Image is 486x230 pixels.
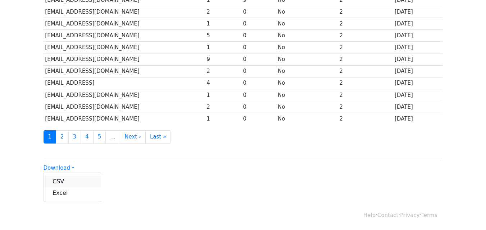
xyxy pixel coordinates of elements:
[205,30,241,42] td: 5
[338,101,393,113] td: 2
[393,77,442,89] td: [DATE]
[44,6,205,18] td: [EMAIL_ADDRESS][DOMAIN_NAME]
[338,77,393,89] td: 2
[205,101,241,113] td: 2
[400,212,419,219] a: Privacy
[44,53,205,65] td: [EMAIL_ADDRESS][DOMAIN_NAME]
[393,89,442,101] td: [DATE]
[338,89,393,101] td: 2
[93,130,106,144] a: 5
[338,6,393,18] td: 2
[205,89,241,101] td: 1
[393,18,442,30] td: [DATE]
[44,89,205,101] td: [EMAIL_ADDRESS][DOMAIN_NAME]
[276,113,337,125] td: No
[56,130,69,144] a: 2
[241,18,276,30] td: 0
[241,77,276,89] td: 0
[205,6,241,18] td: 2
[393,53,442,65] td: [DATE]
[276,18,337,30] td: No
[241,53,276,65] td: 0
[68,130,81,144] a: 3
[205,77,241,89] td: 4
[241,65,276,77] td: 0
[44,165,74,171] a: Download
[145,130,171,144] a: Last »
[205,65,241,77] td: 2
[241,101,276,113] td: 0
[338,42,393,53] td: 2
[241,42,276,53] td: 0
[44,113,205,125] td: [EMAIL_ADDRESS][DOMAIN_NAME]
[276,101,337,113] td: No
[44,77,205,89] td: [EMAIL_ADDRESS]
[205,18,241,30] td: 1
[44,42,205,53] td: [EMAIL_ADDRESS][DOMAIN_NAME]
[44,30,205,42] td: [EMAIL_ADDRESS][DOMAIN_NAME]
[393,6,442,18] td: [DATE]
[44,187,101,199] a: Excel
[44,130,56,144] a: 1
[241,113,276,125] td: 0
[276,65,337,77] td: No
[44,65,205,77] td: [EMAIL_ADDRESS][DOMAIN_NAME]
[205,53,241,65] td: 9
[338,18,393,30] td: 2
[241,6,276,18] td: 0
[393,65,442,77] td: [DATE]
[338,53,393,65] td: 2
[393,42,442,53] td: [DATE]
[241,89,276,101] td: 0
[276,53,337,65] td: No
[276,6,337,18] td: No
[276,30,337,42] td: No
[421,212,437,219] a: Terms
[120,130,146,144] a: Next ›
[377,212,398,219] a: Contact
[276,89,337,101] td: No
[393,113,442,125] td: [DATE]
[241,30,276,42] td: 0
[338,113,393,125] td: 2
[205,113,241,125] td: 1
[276,42,337,53] td: No
[363,212,376,219] a: Help
[81,130,94,144] a: 4
[44,101,205,113] td: [EMAIL_ADDRESS][DOMAIN_NAME]
[44,176,101,187] a: CSV
[44,18,205,30] td: [EMAIL_ADDRESS][DOMAIN_NAME]
[450,196,486,230] iframe: Chat Widget
[276,77,337,89] td: No
[205,42,241,53] td: 1
[338,30,393,42] td: 2
[338,65,393,77] td: 2
[393,30,442,42] td: [DATE]
[393,101,442,113] td: [DATE]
